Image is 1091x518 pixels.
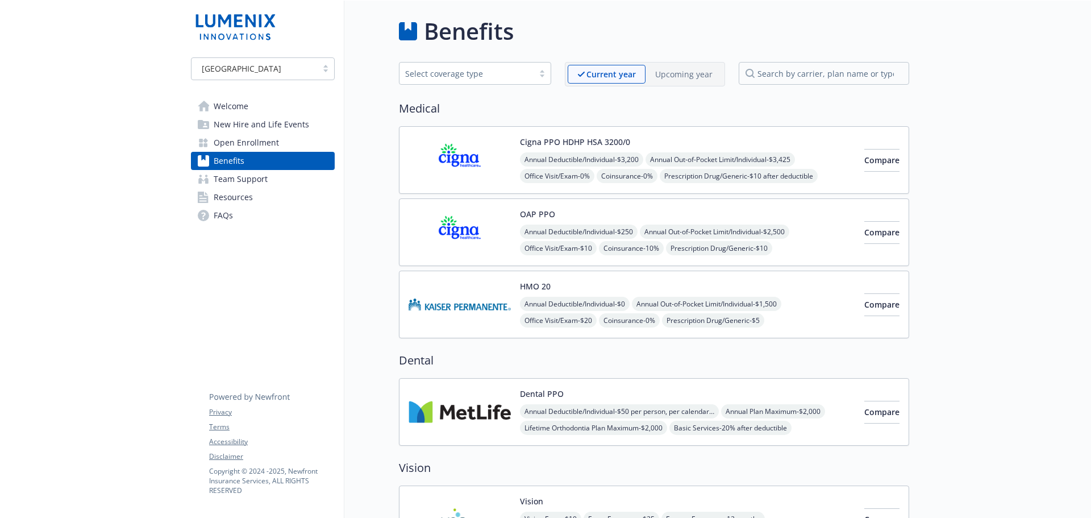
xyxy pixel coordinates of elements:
span: Lifetime Orthodontia Plan Maximum - $2,000 [520,421,667,435]
button: Compare [864,401,900,424]
span: Annual Deductible/Individual - $50 per person, per calendar year [520,404,719,418]
span: Compare [864,407,900,417]
span: Compare [864,299,900,310]
span: New Hire and Life Events [214,115,309,134]
span: Annual Out-of-Pocket Limit/Individual - $2,500 [640,225,789,239]
a: Benefits [191,152,335,170]
span: Prescription Drug/Generic - $10 after deductible [660,169,818,183]
span: Benefits [214,152,244,170]
img: Metlife Inc carrier logo [409,388,511,436]
a: Resources [191,188,335,206]
span: [GEOGRAPHIC_DATA] [202,63,281,74]
span: Open Enrollment [214,134,279,152]
a: Open Enrollment [191,134,335,152]
a: FAQs [191,206,335,225]
a: Disclaimer [209,451,334,462]
a: Accessibility [209,437,334,447]
span: Welcome [214,97,248,115]
img: CIGNA carrier logo [409,208,511,256]
span: Coinsurance - 0% [599,313,660,328]
p: Current year [586,68,636,80]
button: HMO 20 [520,280,551,292]
span: Office Visit/Exam - $10 [520,241,597,255]
span: Annual Deductible/Individual - $0 [520,297,630,311]
h2: Dental [399,352,909,369]
a: Privacy [209,407,334,417]
span: Resources [214,188,253,206]
input: search by carrier, plan name or type [739,62,909,85]
span: Basic Services - 20% after deductible [669,421,792,435]
a: Terms [209,422,334,432]
h2: Medical [399,100,909,117]
button: Vision [520,495,543,507]
span: Coinsurance - 0% [597,169,657,183]
span: Office Visit/Exam - 0% [520,169,594,183]
span: Annual Out-of-Pocket Limit/Individual - $1,500 [632,297,781,311]
button: Cigna PPO HDHP HSA 3200/0 [520,136,630,148]
p: Copyright © 2024 - 2025 , Newfront Insurance Services, ALL RIGHTS RESERVED [209,466,334,495]
a: Welcome [191,97,335,115]
a: New Hire and Life Events [191,115,335,134]
button: OAP PPO [520,208,555,220]
span: Annual Plan Maximum - $2,000 [721,404,825,418]
img: CIGNA carrier logo [409,136,511,184]
h2: Vision [399,459,909,476]
a: Team Support [191,170,335,188]
div: Select coverage type [405,68,528,80]
span: Team Support [214,170,268,188]
span: Office Visit/Exam - $20 [520,313,597,328]
span: Prescription Drug/Generic - $10 [666,241,772,255]
button: Compare [864,149,900,172]
span: Prescription Drug/Generic - $5 [662,313,764,328]
button: Compare [864,221,900,244]
span: [GEOGRAPHIC_DATA] [197,63,311,74]
span: Compare [864,227,900,238]
span: Annual Deductible/Individual - $3,200 [520,152,643,167]
img: Kaiser Permanente Insurance Company carrier logo [409,280,511,329]
span: Coinsurance - 10% [599,241,664,255]
span: FAQs [214,206,233,225]
button: Dental PPO [520,388,564,400]
span: Compare [864,155,900,165]
p: Upcoming year [655,68,713,80]
h1: Benefits [424,14,514,48]
button: Compare [864,293,900,316]
span: Annual Deductible/Individual - $250 [520,225,638,239]
span: Annual Out-of-Pocket Limit/Individual - $3,425 [646,152,795,167]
